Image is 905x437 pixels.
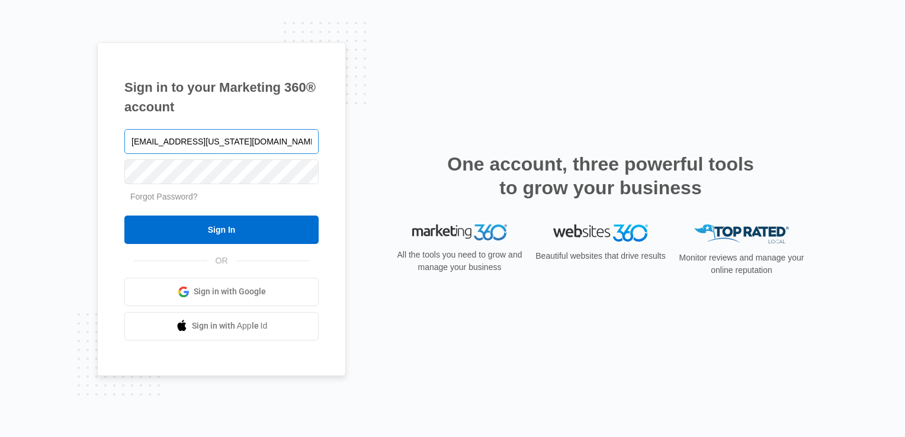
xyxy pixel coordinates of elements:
[207,255,236,267] span: OR
[553,224,648,242] img: Websites 360
[192,320,268,332] span: Sign in with Apple Id
[393,249,526,274] p: All the tools you need to grow and manage your business
[124,312,319,340] a: Sign in with Apple Id
[124,129,319,154] input: Email
[694,224,789,244] img: Top Rated Local
[130,192,198,201] a: Forgot Password?
[124,78,319,117] h1: Sign in to your Marketing 360® account
[194,285,266,298] span: Sign in with Google
[412,224,507,241] img: Marketing 360
[124,216,319,244] input: Sign In
[534,250,667,262] p: Beautiful websites that drive results
[444,152,758,200] h2: One account, three powerful tools to grow your business
[675,252,808,277] p: Monitor reviews and manage your online reputation
[124,278,319,306] a: Sign in with Google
